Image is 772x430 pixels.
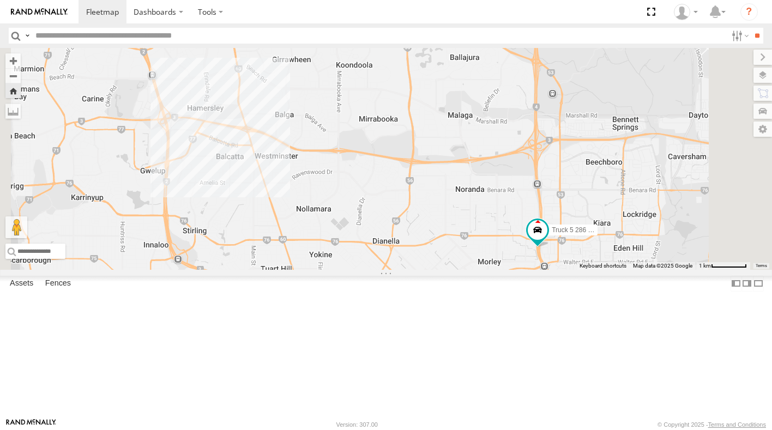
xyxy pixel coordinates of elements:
[670,4,702,20] div: Jessa Tolentino
[5,83,21,98] button: Zoom Home
[11,8,68,16] img: rand-logo.svg
[741,276,752,292] label: Dock Summary Table to the Right
[552,226,612,233] span: Truck 5 286 1IJY426
[5,104,21,119] label: Measure
[699,263,711,269] span: 1 km
[580,262,626,270] button: Keyboard shortcuts
[5,216,27,238] button: Drag Pegman onto the map to open Street View
[5,68,21,83] button: Zoom out
[756,264,767,268] a: Terms (opens in new tab)
[658,421,766,428] div: © Copyright 2025 -
[740,3,758,21] i: ?
[727,28,751,44] label: Search Filter Options
[336,421,378,428] div: Version: 307.00
[5,53,21,68] button: Zoom in
[40,276,76,291] label: Fences
[6,419,56,430] a: Visit our Website
[23,28,32,44] label: Search Query
[4,276,39,291] label: Assets
[753,276,764,292] label: Hide Summary Table
[753,122,772,137] label: Map Settings
[696,262,750,270] button: Map Scale: 1 km per 62 pixels
[708,421,766,428] a: Terms and Conditions
[731,276,741,292] label: Dock Summary Table to the Left
[633,263,692,269] span: Map data ©2025 Google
